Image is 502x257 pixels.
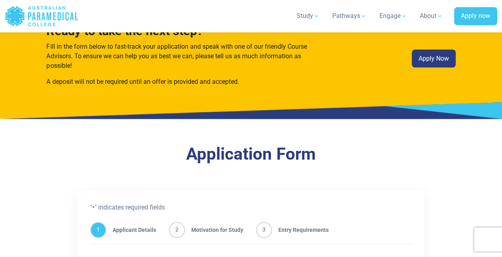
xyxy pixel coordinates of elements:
span: Applicant Details [106,222,156,238]
p: Fill in the form below to fast-track your application and speak with one of our friendly Course A... [46,42,316,71]
p: " " indicates required fields [90,203,412,212]
a: Study [292,5,324,27]
p: A deposit will not be required until an offer is provided and accepted. [46,77,316,87]
a: Engage [375,5,412,27]
span: 1 [90,222,106,238]
a: Application Form [186,144,316,164]
a: Pathways [327,5,371,27]
span: 2 [169,222,185,238]
span: Entry Requirements [272,222,329,238]
span: 3 [256,222,272,238]
a: Apply Now [412,49,456,68]
a: About [415,5,448,27]
a: Apply now [454,7,497,26]
a: Australian Paramedical College [5,3,79,29]
span: Motivation for Study [185,222,243,238]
